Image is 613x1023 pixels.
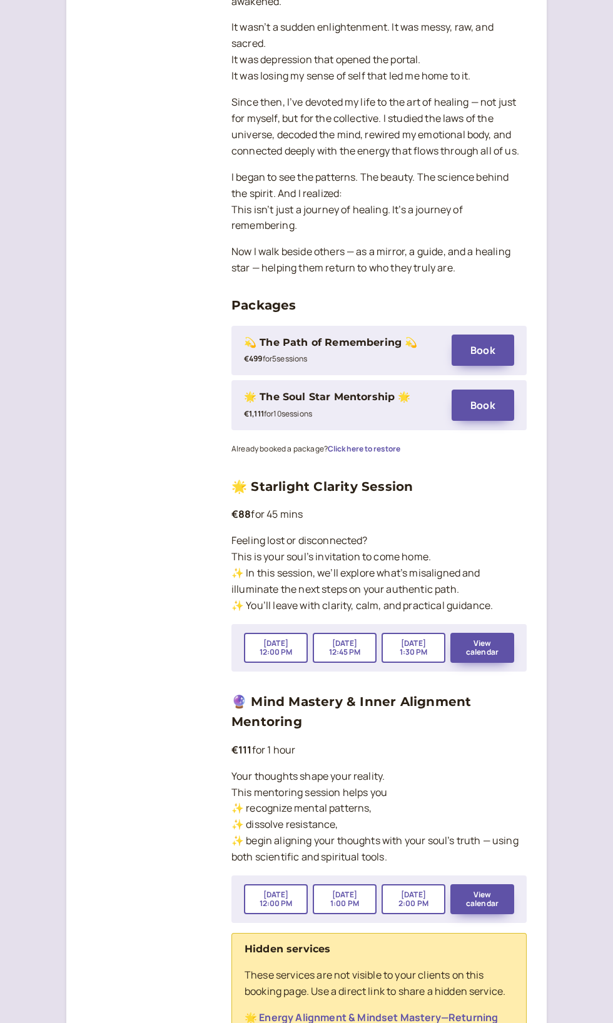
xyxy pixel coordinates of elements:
[244,353,263,364] b: €499
[244,335,417,351] div: 💫 The Path of Remembering 💫
[244,389,410,405] div: 🌟 The Soul Star Mentorship 🌟
[452,335,514,366] button: Book
[313,884,377,914] button: [DATE]1:00 PM
[231,94,527,159] p: Since then, I’ve devoted my life to the art of healing — not just for myself, but for the collect...
[231,769,527,865] p: Your thoughts shape your reality. This mentoring session helps you ✨️ recognize mental patterns, ...
[231,244,527,276] p: Now I walk beside others — as a mirror, a guide, and a healing star — helping them return to who ...
[231,507,251,521] b: €88
[231,295,527,315] h3: Packages
[231,443,400,454] small: Already booked a package?
[244,408,264,419] b: €1,111
[244,353,308,364] small: for 5 session s
[245,967,514,1000] p: These services are not visible to your clients on this booking page. Use a direct link to share a...
[231,743,252,757] b: €111
[231,169,527,234] p: I began to see the patterns. The beauty. The science behind the spirit. And I realized: This isn’...
[231,533,527,614] p: Feeling lost or disconnected? This is your soul’s invitation to come home. ✨️ In this session, we...
[231,19,527,84] p: It wasn’t a sudden enlightenment. It was messy, raw, and sacred. It was depression that opened th...
[231,694,471,729] a: 🔮 Mind Mastery & Inner Alignment Mentoring
[450,633,514,663] button: View calendar
[452,390,514,421] button: Book
[313,633,377,663] button: [DATE]12:45 PM
[382,884,445,914] button: [DATE]2:00 PM
[244,633,308,663] button: [DATE]12:00 PM
[231,742,527,758] p: for 1 hour
[244,389,439,421] div: 🌟 The Soul Star Mentorship 🌟€1,111for10sessions
[231,479,413,494] a: 🌟 Starlight Clarity Session
[231,506,527,523] p: for 45 mins
[245,941,514,957] h4: Hidden services
[328,445,400,453] button: Click here to restore
[382,633,445,663] button: [DATE]1:30 PM
[244,335,439,367] div: 💫 The Path of Remembering 💫€499for5sessions
[244,408,312,419] small: for 10 session s
[244,884,308,914] button: [DATE]12:00 PM
[450,884,514,914] button: View calendar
